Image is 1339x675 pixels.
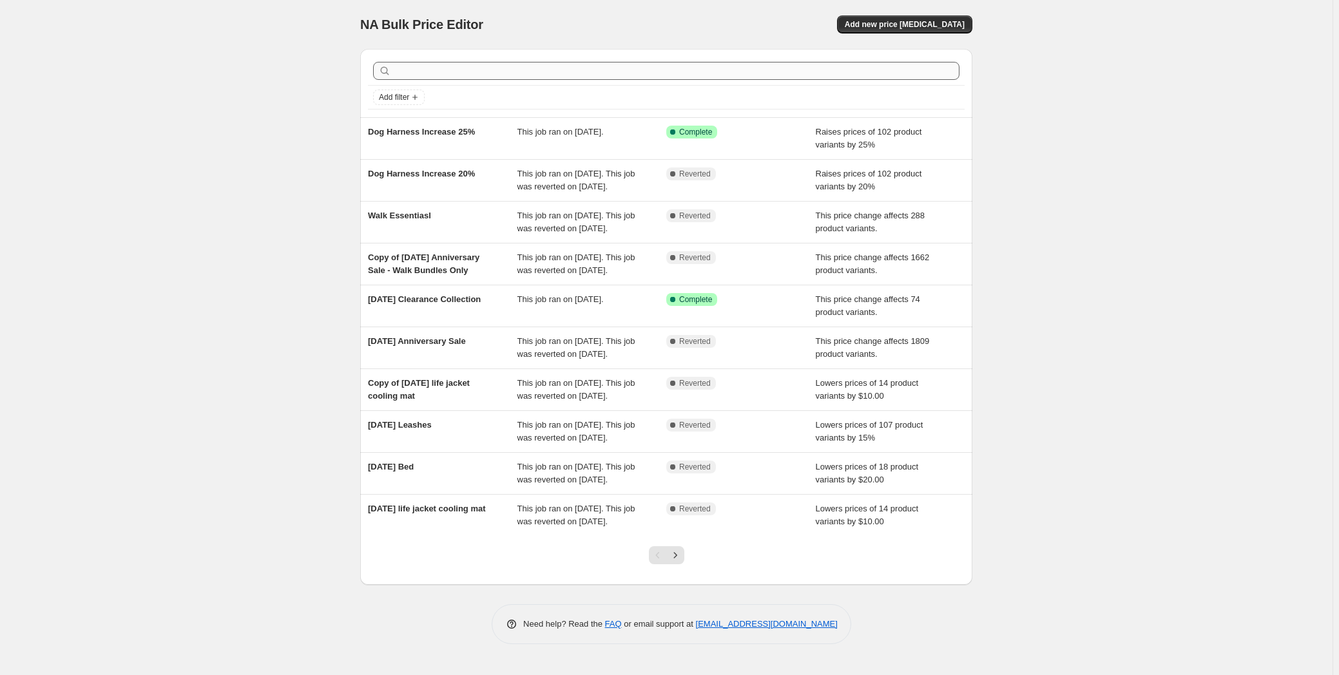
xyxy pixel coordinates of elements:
[816,127,922,149] span: Raises prices of 102 product variants by 25%
[517,211,635,233] span: This job ran on [DATE]. This job was reverted on [DATE].
[373,90,425,105] button: Add filter
[622,619,696,629] span: or email support at
[679,420,711,430] span: Reverted
[679,462,711,472] span: Reverted
[523,619,605,629] span: Need help? Read the
[679,211,711,221] span: Reverted
[816,169,922,191] span: Raises prices of 102 product variants by 20%
[517,169,635,191] span: This job ran on [DATE]. This job was reverted on [DATE].
[816,252,930,275] span: This price change affects 1662 product variants.
[696,619,838,629] a: [EMAIL_ADDRESS][DOMAIN_NAME]
[368,169,475,178] span: Dog Harness Increase 20%
[368,462,414,471] span: [DATE] Bed
[679,127,712,137] span: Complete
[517,420,635,442] span: This job ran on [DATE]. This job was reverted on [DATE].
[816,294,920,317] span: This price change affects 74 product variants.
[360,17,483,32] span: NA Bulk Price Editor
[517,504,635,526] span: This job ran on [DATE]. This job was reverted on [DATE].
[816,336,930,359] span: This price change affects 1809 product variants.
[368,378,470,401] span: Copy of [DATE] life jacket cooling mat
[816,378,919,401] span: Lowers prices of 14 product variants by $10.00
[368,211,431,220] span: Walk Essentiasl
[605,619,622,629] a: FAQ
[679,504,711,514] span: Reverted
[679,169,711,179] span: Reverted
[517,252,635,275] span: This job ran on [DATE]. This job was reverted on [DATE].
[679,252,711,263] span: Reverted
[679,378,711,388] span: Reverted
[816,462,919,484] span: Lowers prices of 18 product variants by $20.00
[368,336,466,346] span: [DATE] Anniversary Sale
[845,19,965,30] span: Add new price [MEDICAL_DATA]
[368,294,481,304] span: [DATE] Clearance Collection
[649,546,684,564] nav: Pagination
[837,15,972,33] button: Add new price [MEDICAL_DATA]
[679,336,711,347] span: Reverted
[368,127,475,137] span: Dog Harness Increase 25%
[816,211,925,233] span: This price change affects 288 product variants.
[517,378,635,401] span: This job ran on [DATE]. This job was reverted on [DATE].
[816,420,923,442] span: Lowers prices of 107 product variants by 15%
[517,336,635,359] span: This job ran on [DATE]. This job was reverted on [DATE].
[368,252,479,275] span: Copy of [DATE] Anniversary Sale - Walk Bundles Only
[517,127,604,137] span: This job ran on [DATE].
[368,420,432,430] span: [DATE] Leashes
[517,294,604,304] span: This job ran on [DATE].
[816,504,919,526] span: Lowers prices of 14 product variants by $10.00
[679,294,712,305] span: Complete
[379,92,409,102] span: Add filter
[517,462,635,484] span: This job ran on [DATE]. This job was reverted on [DATE].
[368,504,486,513] span: [DATE] life jacket cooling mat
[666,546,684,564] button: Next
